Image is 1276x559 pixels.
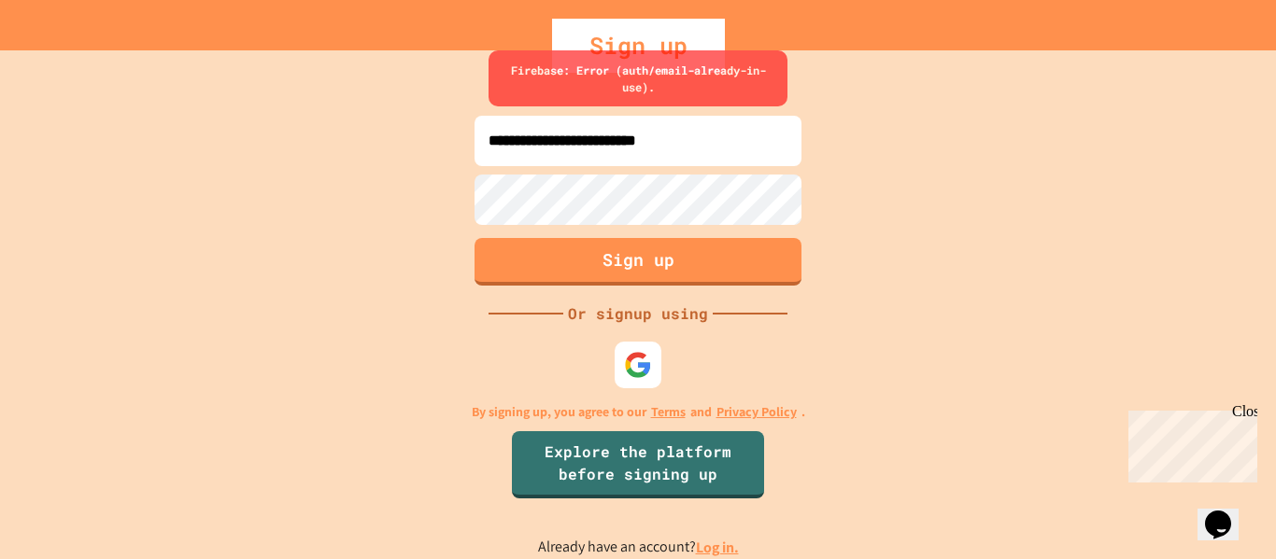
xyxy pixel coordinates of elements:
div: Chat with us now!Close [7,7,129,119]
p: Already have an account? [538,536,739,559]
div: Firebase: Error (auth/email-already-in-use). [489,50,787,106]
a: Privacy Policy [716,402,797,422]
a: Log in. [696,538,739,557]
img: google-icon.svg [624,351,652,379]
iframe: chat widget [1121,403,1257,482]
a: Terms [651,402,686,422]
iframe: chat widget [1198,484,1257,540]
div: Or signup using [563,302,713,325]
p: By signing up, you agree to our and . [472,402,805,422]
div: Sign up [552,19,725,73]
button: Sign up [475,238,801,286]
a: Explore the platform before signing up [512,431,764,498]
